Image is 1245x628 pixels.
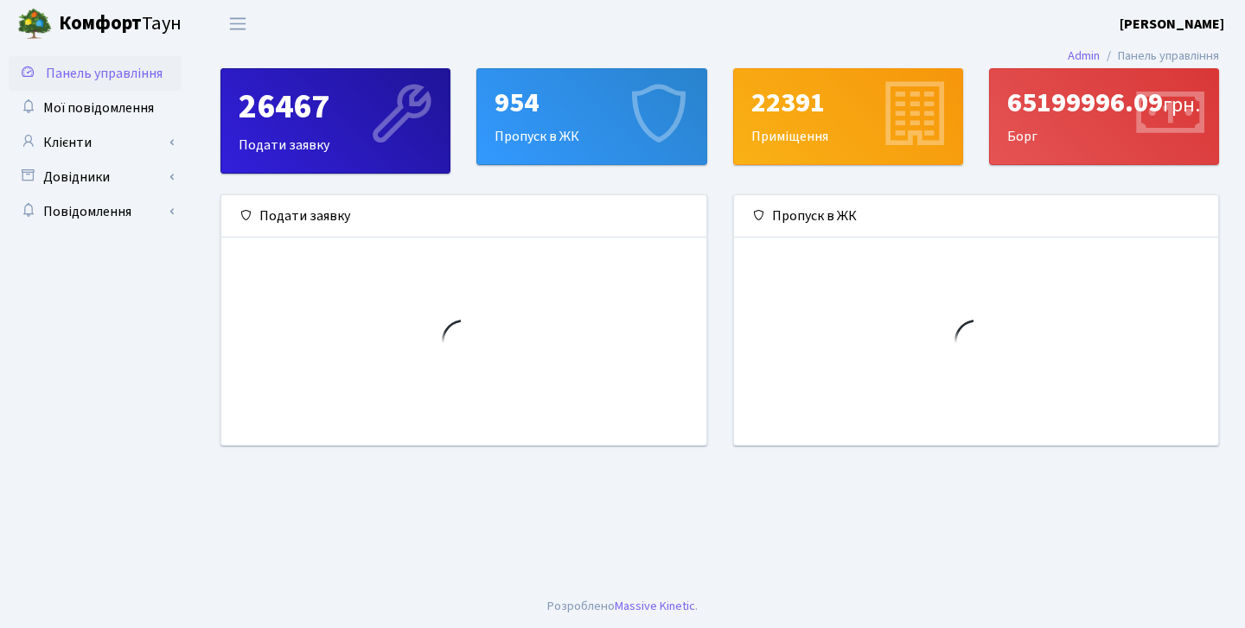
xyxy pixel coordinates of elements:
[734,69,962,164] div: Приміщення
[495,86,688,119] div: 954
[59,10,182,39] span: Таун
[9,56,182,91] a: Панель управління
[615,597,695,615] a: Massive Kinetic
[9,194,182,229] a: Повідомлення
[43,98,154,117] span: Мої повідомлення
[1068,47,1100,65] a: Admin
[59,10,142,37] b: Комфорт
[220,68,450,174] a: 26467Подати заявку
[547,597,698,616] div: Розроблено .
[1100,47,1219,66] li: Панель управління
[1042,38,1245,74] nav: breadcrumb
[9,125,182,160] a: Клієнти
[9,160,182,194] a: Довідники
[990,69,1218,164] div: Борг
[221,195,706,238] div: Подати заявку
[221,69,450,173] div: Подати заявку
[17,7,52,41] img: logo.png
[477,69,705,164] div: Пропуск в ЖК
[216,10,259,38] button: Переключити навігацію
[9,91,182,125] a: Мої повідомлення
[1120,14,1224,35] a: [PERSON_NAME]
[751,86,945,119] div: 22391
[46,64,163,83] span: Панель управління
[1120,15,1224,34] b: [PERSON_NAME]
[734,195,1219,238] div: Пропуск в ЖК
[1007,86,1201,119] div: 65199996.09
[733,68,963,165] a: 22391Приміщення
[239,86,432,128] div: 26467
[476,68,706,165] a: 954Пропуск в ЖК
